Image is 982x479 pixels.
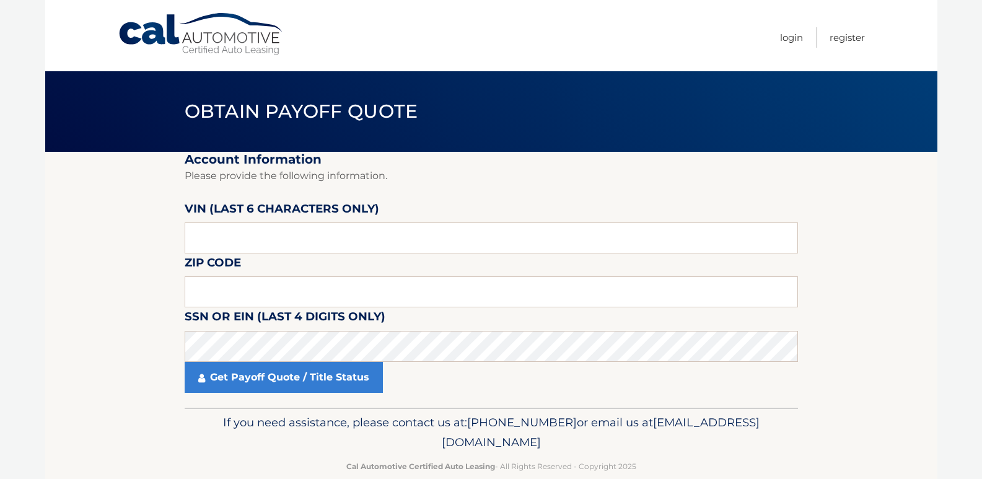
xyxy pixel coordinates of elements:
span: Obtain Payoff Quote [185,100,418,123]
strong: Cal Automotive Certified Auto Leasing [346,462,495,471]
a: Login [780,27,803,48]
p: Please provide the following information. [185,167,798,185]
a: Cal Automotive [118,12,285,56]
p: If you need assistance, please contact us at: or email us at [193,413,790,452]
label: SSN or EIN (last 4 digits only) [185,307,385,330]
p: - All Rights Reserved - Copyright 2025 [193,460,790,473]
span: [PHONE_NUMBER] [467,415,577,429]
label: VIN (last 6 characters only) [185,200,379,222]
a: Register [830,27,865,48]
a: Get Payoff Quote / Title Status [185,362,383,393]
h2: Account Information [185,152,798,167]
label: Zip Code [185,253,241,276]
